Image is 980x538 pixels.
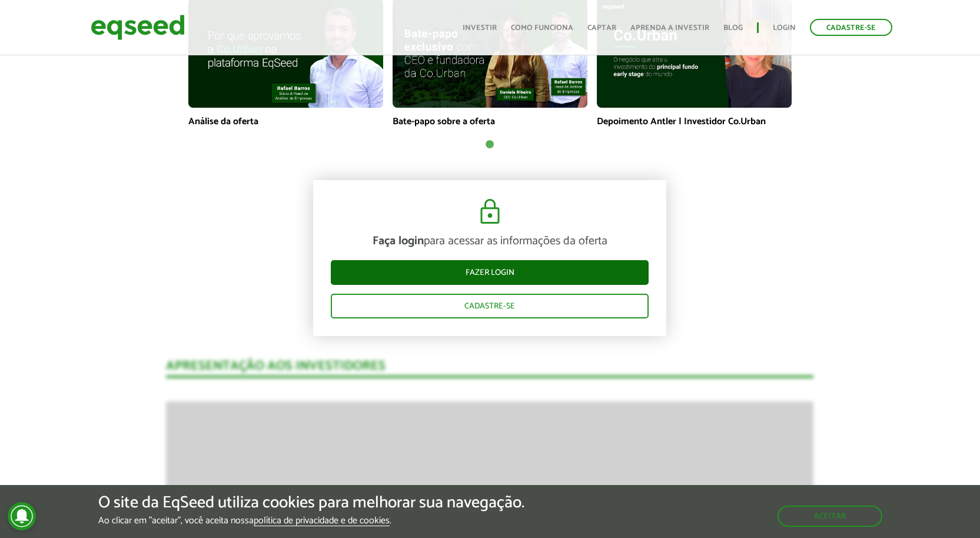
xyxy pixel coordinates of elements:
[373,231,424,251] strong: Faça login
[331,234,649,248] p: para acessar as informações da oferta
[188,116,383,127] p: Análise da oferta
[91,12,185,43] img: EqSeed
[773,24,796,32] a: Login
[463,24,497,32] a: Investir
[810,19,892,36] a: Cadastre-se
[630,24,709,32] a: Aprenda a investir
[98,515,524,526] p: Ao clicar em "aceitar", você aceita nossa .
[587,24,616,32] a: Captar
[778,506,882,527] button: Aceitar
[723,24,743,32] a: Blog
[254,516,390,526] a: política de privacidade e de cookies
[476,198,504,226] img: cadeado.svg
[331,260,649,285] a: Fazer login
[597,116,792,127] p: Depoimento Antler | Investidor Co.Urban
[484,139,496,151] button: 1 of 1
[331,294,649,318] a: Cadastre-se
[98,494,524,512] h5: O site da EqSeed utiliza cookies para melhorar sua navegação.
[393,116,587,127] p: Bate-papo sobre a oferta
[511,24,573,32] a: Como funciona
